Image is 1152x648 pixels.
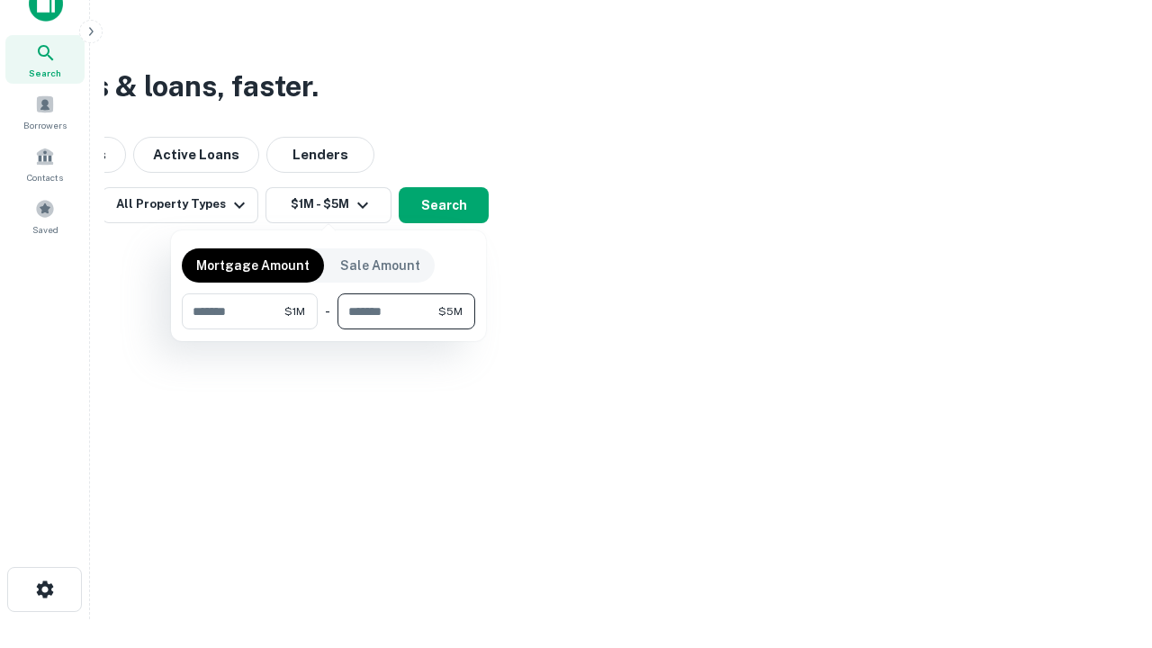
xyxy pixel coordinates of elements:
[196,256,310,275] p: Mortgage Amount
[438,303,463,319] span: $5M
[1062,504,1152,590] iframe: Chat Widget
[325,293,330,329] div: -
[340,256,420,275] p: Sale Amount
[284,303,305,319] span: $1M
